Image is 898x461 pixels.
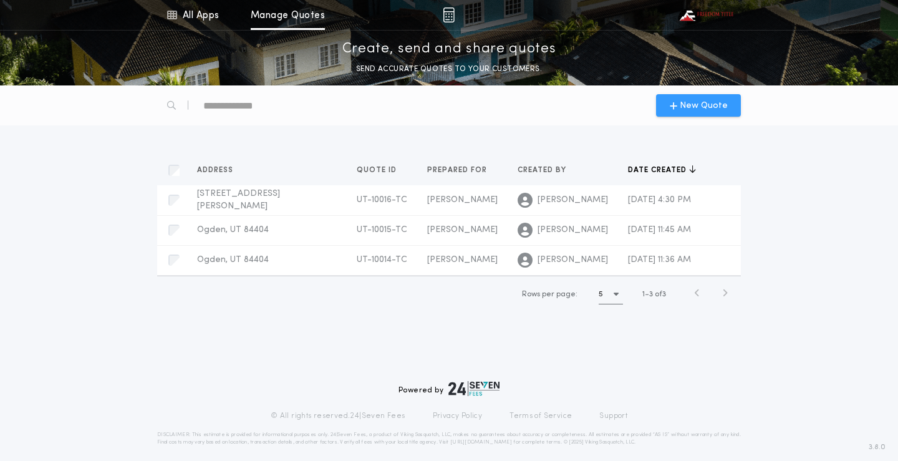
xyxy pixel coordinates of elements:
span: [DATE] 4:30 PM [628,195,691,205]
span: New Quote [680,99,728,112]
span: [DATE] 11:45 AM [628,225,691,235]
p: DISCLAIMER: This estimate is provided for informational purposes only. 24|Seven Fees, a product o... [157,431,741,446]
span: Ogden, UT 84404 [197,255,269,264]
span: [PERSON_NAME] [427,255,498,264]
button: Date created [628,164,696,177]
p: Create, send and share quotes [342,39,556,59]
p: © All rights reserved. 24|Seven Fees [271,411,405,421]
span: 1 [642,291,645,298]
button: New Quote [656,94,741,117]
button: Address [197,164,243,177]
span: Quote ID [357,165,399,175]
img: vs-icon [677,9,733,21]
span: UT-10014-TC [357,255,407,264]
p: SEND ACCURATE QUOTES TO YOUR CUSTOMERS. [356,63,542,75]
span: Rows per page: [522,291,577,298]
button: Quote ID [357,164,406,177]
span: Ogden, UT 84404 [197,225,269,235]
span: 3.8.0 [869,442,886,453]
span: 3 [649,291,653,298]
button: 5 [599,284,623,304]
button: Created by [518,164,576,177]
span: of 3 [655,289,666,300]
img: logo [448,381,500,396]
h1: 5 [599,288,603,301]
a: Terms of Service [509,411,572,421]
span: [STREET_ADDRESS][PERSON_NAME] [197,189,280,211]
span: UT-10016-TC [357,195,407,205]
span: [PERSON_NAME] [538,224,608,236]
span: Address [197,165,236,175]
a: Support [599,411,627,421]
span: [PERSON_NAME] [538,194,608,206]
span: UT-10015-TC [357,225,407,235]
span: [PERSON_NAME] [427,225,498,235]
a: [URL][DOMAIN_NAME] [450,440,512,445]
span: [DATE] 11:36 AM [628,255,691,264]
span: [PERSON_NAME] [427,195,498,205]
span: Date created [628,165,689,175]
span: Created by [518,165,569,175]
span: [PERSON_NAME] [538,254,608,266]
img: img [443,7,455,22]
span: Prepared for [427,165,490,175]
a: Privacy Policy [433,411,483,421]
div: Powered by [398,381,500,396]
